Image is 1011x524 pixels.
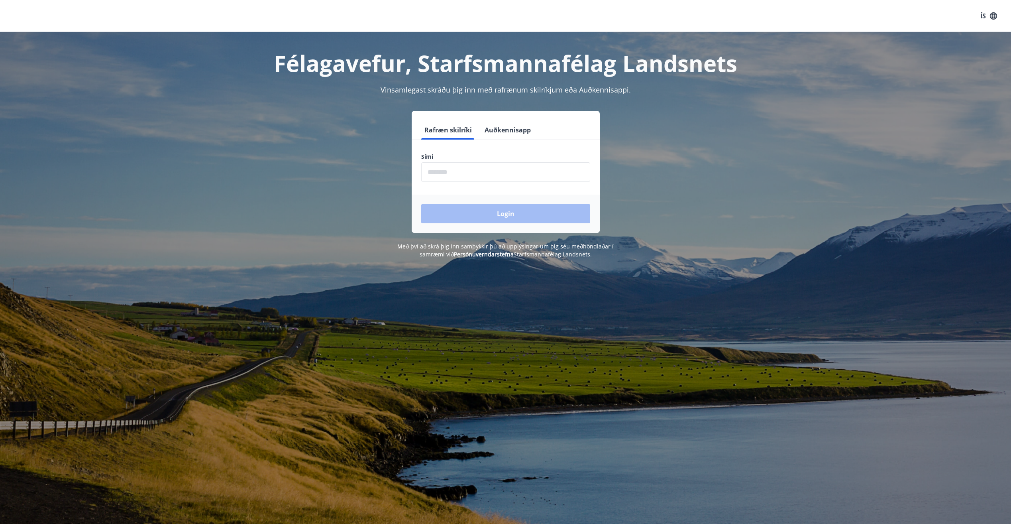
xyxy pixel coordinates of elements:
h1: Félagavefur, Starfsmannafélag Landsnets [228,48,783,78]
label: Sími [421,153,590,161]
span: Með því að skrá þig inn samþykkir þú að upplýsingar um þig séu meðhöndlaðar í samræmi við Starfsm... [397,242,614,258]
button: Auðkennisapp [481,120,534,140]
span: Vinsamlegast skráðu þig inn með rafrænum skilríkjum eða Auðkennisappi. [381,85,631,95]
button: ÍS [976,9,1001,23]
a: Persónuverndarstefna [454,250,514,258]
button: Rafræn skilríki [421,120,475,140]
